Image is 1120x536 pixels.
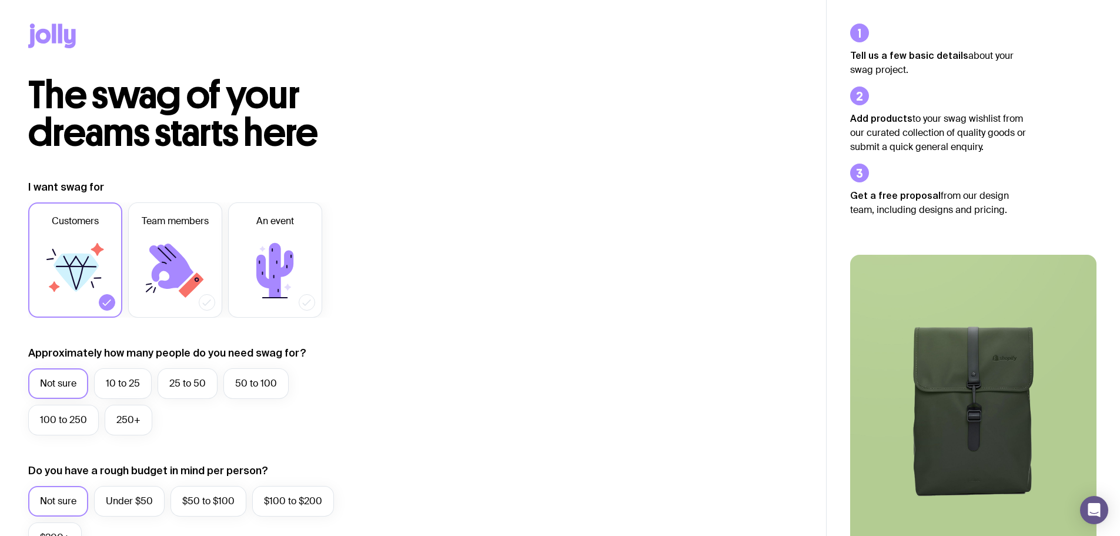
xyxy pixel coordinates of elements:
[850,188,1027,217] p: from our design team, including designs and pricing.
[850,48,1027,77] p: about your swag project.
[256,214,294,228] span: An event
[28,346,306,360] label: Approximately how many people do you need swag for?
[28,72,318,156] span: The swag of your dreams starts here
[850,50,968,61] strong: Tell us a few basic details
[28,464,268,478] label: Do you have a rough budget in mind per person?
[94,486,165,517] label: Under $50
[142,214,209,228] span: Team members
[52,214,99,228] span: Customers
[170,486,246,517] label: $50 to $100
[850,190,941,201] strong: Get a free proposal
[94,368,152,399] label: 10 to 25
[28,368,88,399] label: Not sure
[28,405,99,435] label: 100 to 250
[28,180,104,194] label: I want swag for
[28,486,88,517] label: Not sure
[158,368,218,399] label: 25 to 50
[850,113,912,124] strong: Add products
[105,405,152,435] label: 250+
[223,368,289,399] label: 50 to 100
[1080,496,1108,524] div: Open Intercom Messenger
[850,111,1027,154] p: to your swag wishlist from our curated collection of quality goods or submit a quick general enqu...
[252,486,334,517] label: $100 to $200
